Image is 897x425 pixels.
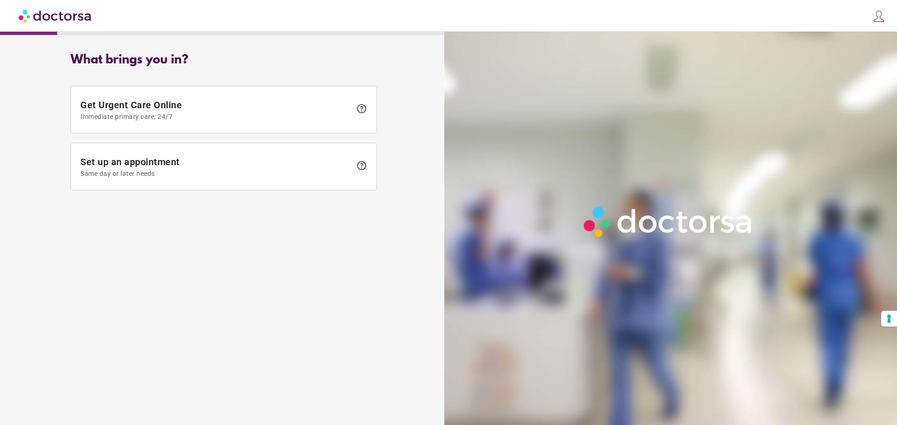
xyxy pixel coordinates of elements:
span: help [356,160,367,171]
span: Same day or later needs [80,170,351,177]
button: Your consent preferences for tracking technologies [881,311,897,327]
img: Logo-Doctorsa-trans-White-partial-flat.png [579,202,758,242]
span: help [356,103,367,114]
img: Doctorsa.com [19,5,93,26]
span: Set up an appointment [80,156,351,177]
span: Get Urgent Care Online [80,99,351,120]
div: What brings you in? [71,53,377,67]
img: icons8-customer-100.png [872,10,885,23]
span: Immediate primary care, 24/7 [80,113,351,120]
